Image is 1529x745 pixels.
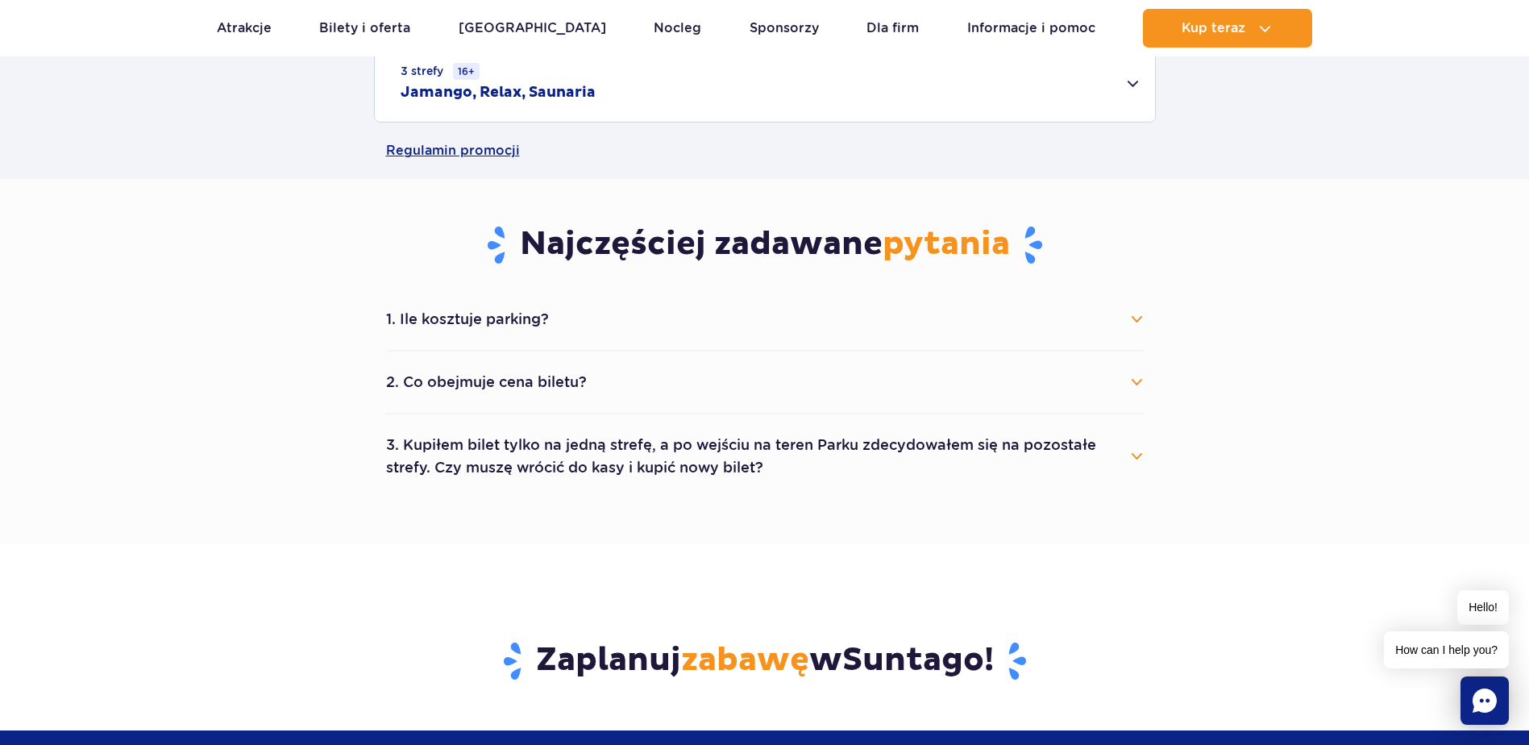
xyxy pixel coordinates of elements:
[967,9,1095,48] a: Informacje i pomoc
[293,640,1236,682] h3: Zaplanuj w !
[883,224,1010,264] span: pytania
[217,9,272,48] a: Atrakcje
[401,83,596,102] h2: Jamango, Relax, Saunaria
[386,302,1144,337] button: 1. Ile kosztuje parking?
[654,9,701,48] a: Nocleg
[401,63,480,80] small: 3 strefy
[386,224,1144,266] h3: Najczęściej zadawane
[459,9,606,48] a: [GEOGRAPHIC_DATA]
[386,123,1144,179] a: Regulamin promocji
[1384,631,1509,668] span: How can I help you?
[386,427,1144,485] button: 3. Kupiłem bilet tylko na jedną strefę, a po wejściu na teren Parku zdecydowałem się na pozostałe...
[681,640,809,680] span: zabawę
[842,640,984,680] span: Suntago
[1143,9,1312,48] button: Kup teraz
[750,9,819,48] a: Sponsorzy
[1182,21,1245,35] span: Kup teraz
[1460,676,1509,725] div: Chat
[866,9,919,48] a: Dla firm
[453,63,480,80] small: 16+
[386,364,1144,400] button: 2. Co obejmuje cena biletu?
[319,9,410,48] a: Bilety i oferta
[1457,590,1509,625] span: Hello!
